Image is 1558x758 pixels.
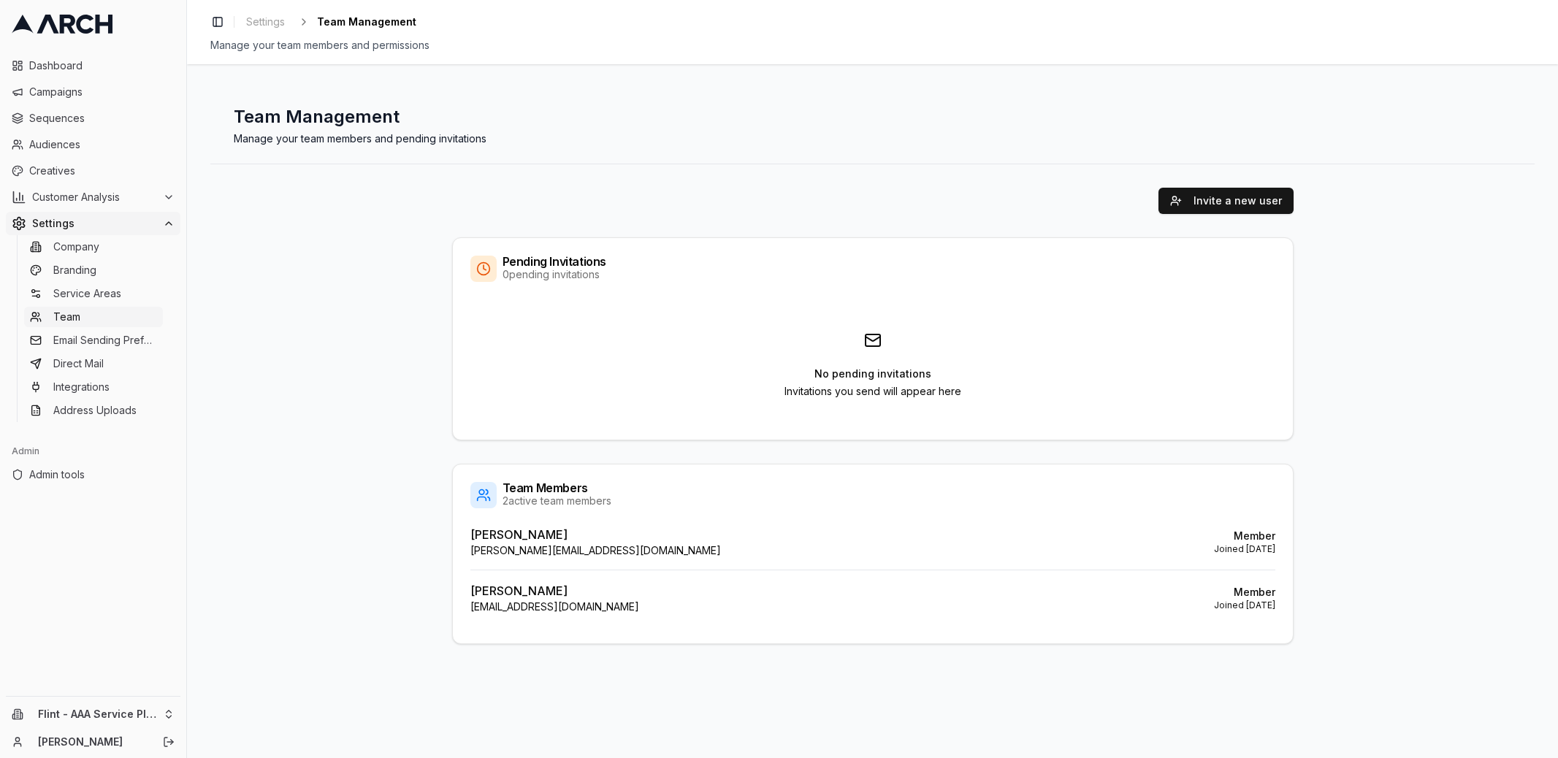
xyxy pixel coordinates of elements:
[503,494,611,508] div: 2 active team members
[240,12,416,32] nav: breadcrumb
[29,467,175,482] span: Admin tools
[6,440,180,463] div: Admin
[24,260,163,280] a: Branding
[6,133,180,156] a: Audiences
[38,735,147,749] a: [PERSON_NAME]
[503,267,606,282] div: 0 pending invitations
[6,212,180,235] button: Settings
[32,216,157,231] span: Settings
[29,137,175,152] span: Audiences
[234,105,1511,129] h1: Team Management
[6,185,180,209] button: Customer Analysis
[1214,585,1275,600] p: Member
[210,38,1535,53] div: Manage your team members and permissions
[1214,529,1275,543] p: Member
[1158,188,1294,214] button: Invite a new user
[246,15,285,29] span: Settings
[24,237,163,257] a: Company
[53,403,137,418] span: Address Uploads
[53,263,96,277] span: Branding
[53,286,121,301] span: Service Areas
[1214,543,1275,555] p: Joined [DATE]
[53,240,99,254] span: Company
[470,600,639,614] p: [EMAIL_ADDRESS][DOMAIN_NAME]
[6,703,180,726] button: Flint - AAA Service Plumbing
[6,463,180,486] a: Admin tools
[234,131,1511,146] p: Manage your team members and pending invitations
[470,582,639,600] p: [PERSON_NAME]
[814,367,931,381] p: No pending invitations
[6,54,180,77] a: Dashboard
[6,107,180,130] a: Sequences
[24,353,163,374] a: Direct Mail
[53,310,80,324] span: Team
[317,15,416,29] span: Team Management
[32,190,157,204] span: Customer Analysis
[53,356,104,371] span: Direct Mail
[6,80,180,104] a: Campaigns
[38,708,157,721] span: Flint - AAA Service Plumbing
[53,333,157,348] span: Email Sending Preferences
[1214,600,1275,611] p: Joined [DATE]
[503,256,606,267] div: Pending Invitations
[470,543,721,558] p: [PERSON_NAME][EMAIL_ADDRESS][DOMAIN_NAME]
[24,330,163,351] a: Email Sending Preferences
[240,12,291,32] a: Settings
[24,377,163,397] a: Integrations
[6,159,180,183] a: Creatives
[503,482,611,494] div: Team Members
[24,283,163,304] a: Service Areas
[470,526,721,543] p: [PERSON_NAME]
[159,732,179,752] button: Log out
[53,380,110,394] span: Integrations
[24,307,163,327] a: Team
[784,384,961,399] p: Invitations you send will appear here
[24,400,163,421] a: Address Uploads
[29,58,175,73] span: Dashboard
[29,111,175,126] span: Sequences
[29,85,175,99] span: Campaigns
[29,164,175,178] span: Creatives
